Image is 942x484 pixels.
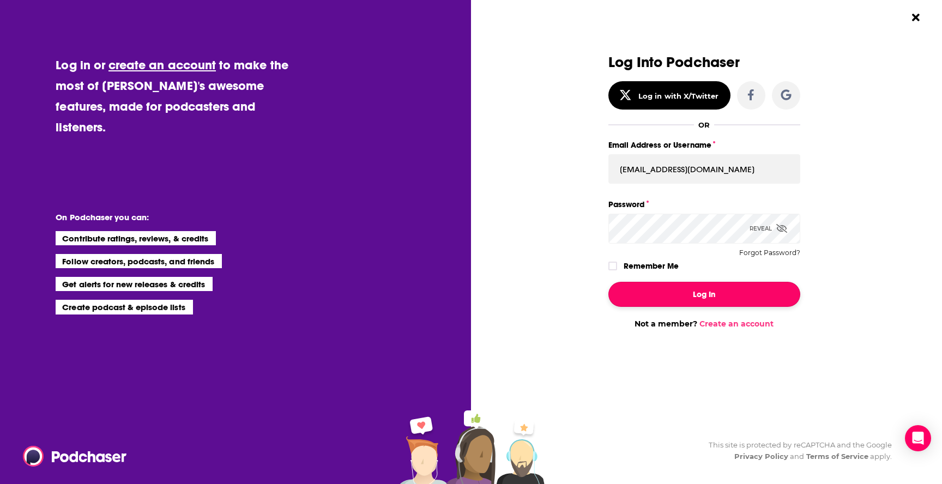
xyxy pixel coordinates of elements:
li: Create podcast & episode lists [56,300,192,314]
div: This site is protected by reCAPTCHA and the Google and apply. [700,439,892,462]
div: OR [698,120,710,129]
img: Podchaser - Follow, Share and Rate Podcasts [23,446,128,467]
li: Follow creators, podcasts, and friends [56,254,222,268]
div: Log in with X/Twitter [638,92,718,100]
li: Get alerts for new releases & credits [56,277,212,291]
button: Close Button [905,7,926,28]
button: Log in with X/Twitter [608,81,730,110]
a: Create an account [699,319,774,329]
label: Email Address or Username [608,138,800,152]
div: Reveal [750,214,787,244]
a: Terms of Service [806,452,869,461]
div: Open Intercom Messenger [905,425,931,451]
label: Password [608,197,800,211]
a: Privacy Policy [734,452,789,461]
a: Podchaser - Follow, Share and Rate Podcasts [23,446,119,467]
label: Remember Me [624,259,679,273]
li: Contribute ratings, reviews, & credits [56,231,216,245]
li: On Podchaser you can: [56,212,274,222]
button: Log In [608,282,800,307]
button: Forgot Password? [739,249,800,257]
div: Not a member? [608,319,800,329]
a: create an account [108,57,216,72]
input: Email Address or Username [608,154,800,184]
h3: Log Into Podchaser [608,55,800,70]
